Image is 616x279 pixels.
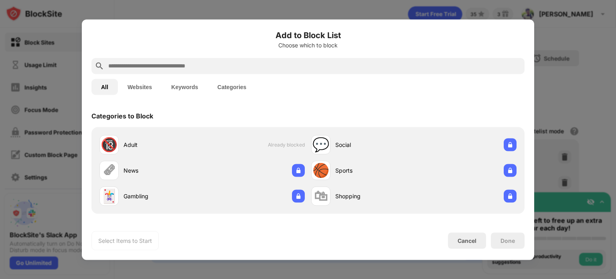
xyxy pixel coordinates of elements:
div: 🃏 [101,188,118,204]
div: 🛍 [314,188,328,204]
button: Categories [208,79,256,95]
div: Cancel [458,237,476,244]
div: Choose which to block [91,42,525,48]
button: Websites [118,79,162,95]
div: Shopping [335,192,414,200]
div: 💬 [312,136,329,153]
div: Social [335,141,414,149]
button: All [91,79,118,95]
div: Select Items to Start [98,236,152,244]
div: Gambling [124,192,202,200]
div: Sports [335,166,414,175]
img: search.svg [95,61,104,71]
span: Already blocked [268,142,305,148]
div: Categories to Block [91,112,153,120]
div: Done [500,237,515,244]
div: 🏀 [312,162,329,179]
div: News [124,166,202,175]
h6: Add to Block List [91,29,525,41]
div: Adult [124,141,202,149]
button: Keywords [162,79,208,95]
div: 🗞 [102,162,116,179]
div: 🔞 [101,136,118,153]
